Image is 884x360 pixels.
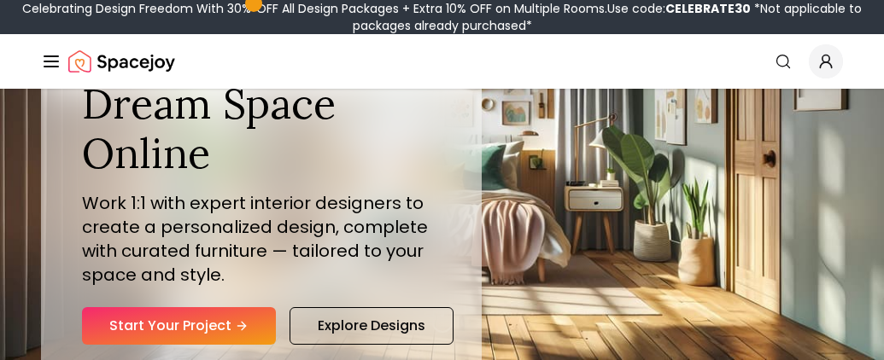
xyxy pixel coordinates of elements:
a: Start Your Project [82,307,276,345]
a: Spacejoy [68,44,175,78]
h1: Design Your Dream Space Online [82,31,441,178]
p: Work 1:1 with expert interior designers to create a personalized design, complete with curated fu... [82,191,441,287]
nav: Global [41,34,843,89]
a: Explore Designs [290,307,454,345]
img: Spacejoy Logo [68,44,175,78]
